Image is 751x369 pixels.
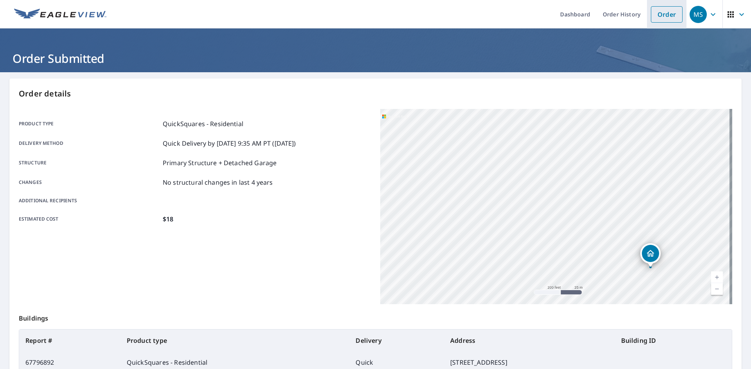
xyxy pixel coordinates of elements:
th: Report # [19,330,120,351]
p: Delivery method [19,139,160,148]
p: QuickSquares - Residential [163,119,243,128]
img: EV Logo [14,9,106,20]
th: Building ID [615,330,732,351]
p: Order details [19,88,732,100]
th: Address [444,330,615,351]
div: MS [690,6,707,23]
p: Product type [19,119,160,128]
div: Dropped pin, building 1, Residential property, 404 W North 4th St Shelbyville, IL 62565 [640,243,661,267]
p: No structural changes in last 4 years [163,178,273,187]
th: Delivery [349,330,444,351]
p: Quick Delivery by [DATE] 9:35 AM PT ([DATE]) [163,139,296,148]
a: Current Level 18, Zoom In [711,271,723,283]
p: Changes [19,178,160,187]
p: Additional recipients [19,197,160,204]
a: Current Level 18, Zoom Out [711,283,723,295]
a: Order [651,6,683,23]
p: Buildings [19,304,732,329]
p: Structure [19,158,160,168]
p: Primary Structure + Detached Garage [163,158,277,168]
h1: Order Submitted [9,50,742,66]
p: Estimated cost [19,214,160,224]
th: Product type [120,330,350,351]
p: $18 [163,214,173,224]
